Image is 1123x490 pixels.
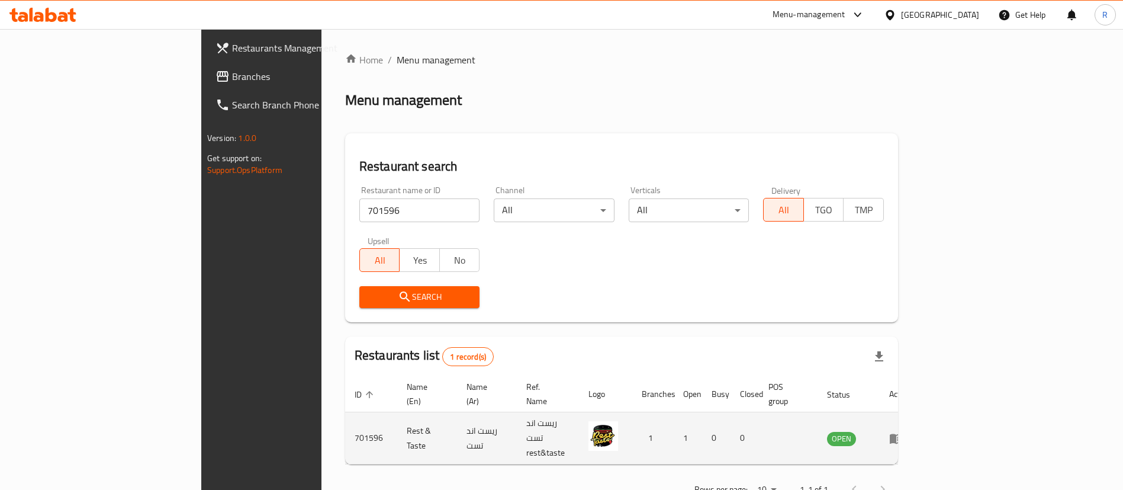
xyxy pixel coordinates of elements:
[731,376,759,412] th: Closed
[404,252,435,269] span: Yes
[359,286,480,308] button: Search
[466,380,503,408] span: Name (Ar)
[702,412,731,465] td: 0
[763,198,804,222] button: All
[803,198,844,222] button: TGO
[399,248,440,272] button: Yes
[768,380,803,408] span: POS group
[206,91,389,119] a: Search Branch Phone
[843,198,884,222] button: TMP
[206,62,389,91] a: Branches
[355,347,494,366] h2: Restaurants list
[771,186,801,194] label: Delivery
[407,380,443,408] span: Name (En)
[517,412,579,465] td: ريست اند تست rest&taste
[388,53,392,67] li: /
[369,290,471,305] span: Search
[457,412,517,465] td: ريست اند تست
[345,53,898,67] nav: breadcrumb
[809,201,839,219] span: TGO
[443,351,493,363] span: 1 record(s)
[494,198,614,222] div: All
[232,98,379,112] span: Search Branch Phone
[848,201,879,219] span: TMP
[397,53,475,67] span: Menu management
[702,376,731,412] th: Busy
[588,421,618,451] img: Rest & Taste
[674,412,702,465] td: 1
[880,376,921,412] th: Action
[232,69,379,84] span: Branches
[442,347,494,366] div: Total records count
[207,130,236,146] span: Version:
[359,198,480,222] input: Search for restaurant name or ID..
[674,376,702,412] th: Open
[359,248,400,272] button: All
[359,158,884,175] h2: Restaurant search
[232,41,379,55] span: Restaurants Management
[345,376,921,465] table: enhanced table
[773,8,845,22] div: Menu-management
[439,248,480,272] button: No
[207,150,262,166] span: Get support on:
[579,376,632,412] th: Logo
[365,252,395,269] span: All
[397,412,457,465] td: Rest & Taste
[1102,8,1108,21] span: R
[207,162,282,178] a: Support.OpsPlatform
[345,91,462,110] h2: Menu management
[632,376,674,412] th: Branches
[629,198,749,222] div: All
[827,432,856,446] div: OPEN
[827,387,865,402] span: Status
[731,412,759,465] td: 0
[206,34,389,62] a: Restaurants Management
[632,412,674,465] td: 1
[368,236,390,245] label: Upsell
[238,130,256,146] span: 1.0.0
[355,387,377,402] span: ID
[768,201,799,219] span: All
[526,380,565,408] span: Ref. Name
[865,342,893,371] div: Export file
[827,432,856,446] span: OPEN
[901,8,979,21] div: [GEOGRAPHIC_DATA]
[445,252,475,269] span: No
